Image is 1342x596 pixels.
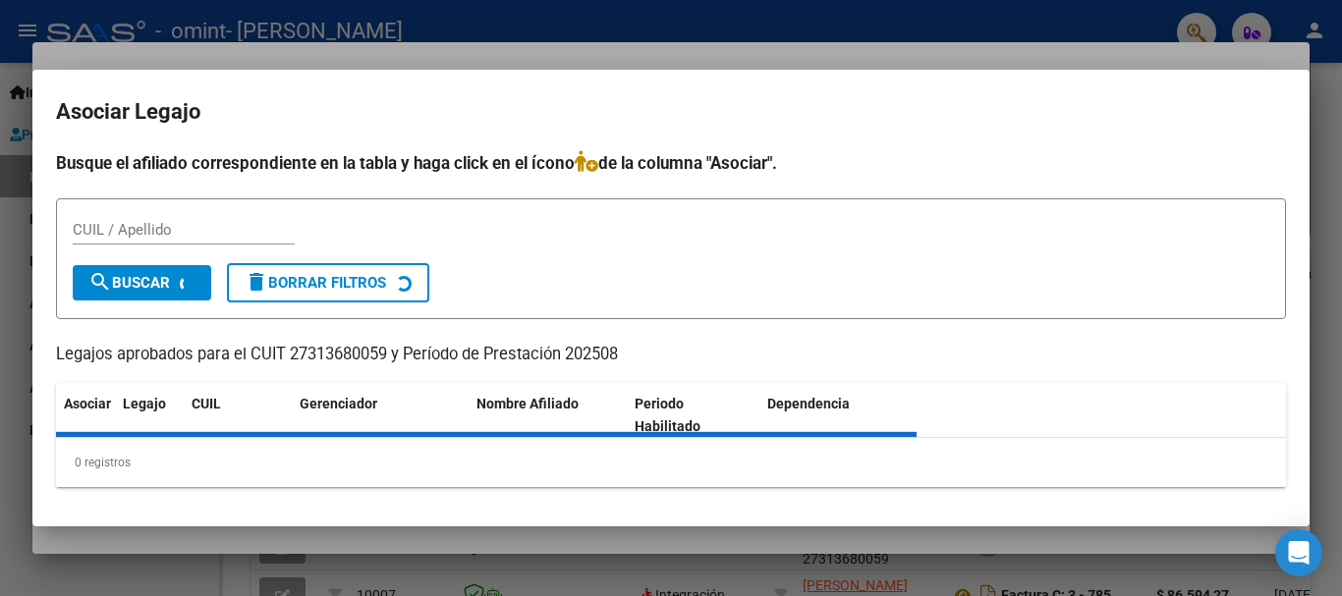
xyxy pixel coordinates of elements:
div: 0 registros [56,438,1286,487]
datatable-header-cell: Gerenciador [292,383,469,448]
span: Borrar Filtros [245,274,386,292]
button: Borrar Filtros [227,263,429,302]
span: Buscar [88,274,170,292]
p: Legajos aprobados para el CUIT 27313680059 y Período de Prestación 202508 [56,343,1286,367]
mat-icon: search [88,270,112,294]
datatable-header-cell: Nombre Afiliado [469,383,627,448]
mat-icon: delete [245,270,268,294]
datatable-header-cell: Dependencia [759,383,918,448]
span: CUIL [192,396,221,411]
span: Periodo Habilitado [635,396,700,434]
button: Buscar [73,265,211,300]
span: Gerenciador [300,396,377,411]
span: Asociar [64,396,111,411]
h4: Busque el afiliado correspondiente en la tabla y haga click en el ícono de la columna "Asociar". [56,150,1286,176]
datatable-header-cell: Asociar [56,383,115,448]
datatable-header-cell: Legajo [115,383,184,448]
datatable-header-cell: Periodo Habilitado [627,383,759,448]
div: Open Intercom Messenger [1275,529,1322,576]
h2: Asociar Legajo [56,93,1286,131]
span: Nombre Afiliado [476,396,579,411]
span: Legajo [123,396,166,411]
span: Dependencia [767,396,850,411]
datatable-header-cell: CUIL [184,383,292,448]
